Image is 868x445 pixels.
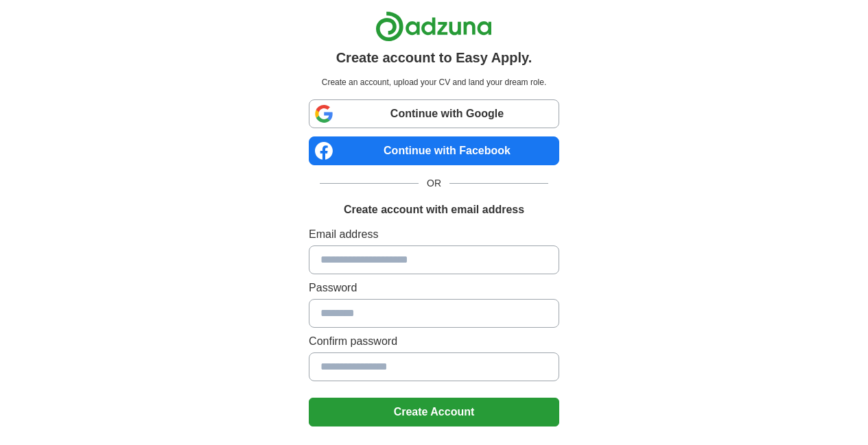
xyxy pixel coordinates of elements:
[309,280,559,296] label: Password
[312,76,556,88] p: Create an account, upload your CV and land your dream role.
[309,136,559,165] a: Continue with Facebook
[336,47,532,68] h1: Create account to Easy Apply.
[375,11,492,42] img: Adzuna logo
[309,333,559,350] label: Confirm password
[419,176,449,191] span: OR
[309,226,559,243] label: Email address
[344,202,524,218] h1: Create account with email address
[309,398,559,426] button: Create Account
[309,99,559,128] a: Continue with Google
